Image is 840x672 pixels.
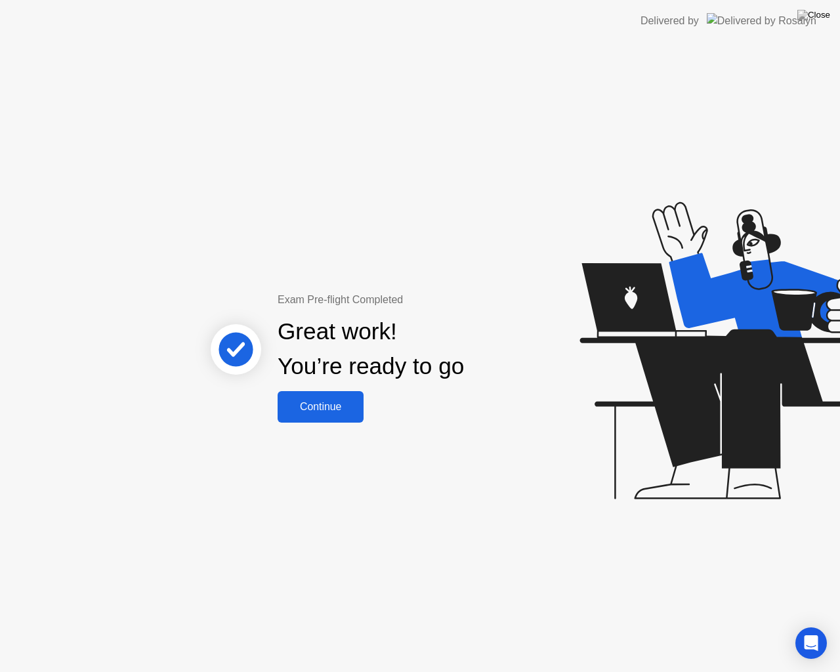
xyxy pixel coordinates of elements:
[795,627,827,659] div: Open Intercom Messenger
[797,10,830,20] img: Close
[278,314,464,384] div: Great work! You’re ready to go
[707,13,816,28] img: Delivered by Rosalyn
[278,292,549,308] div: Exam Pre-flight Completed
[282,401,360,413] div: Continue
[278,391,364,423] button: Continue
[640,13,699,29] div: Delivered by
